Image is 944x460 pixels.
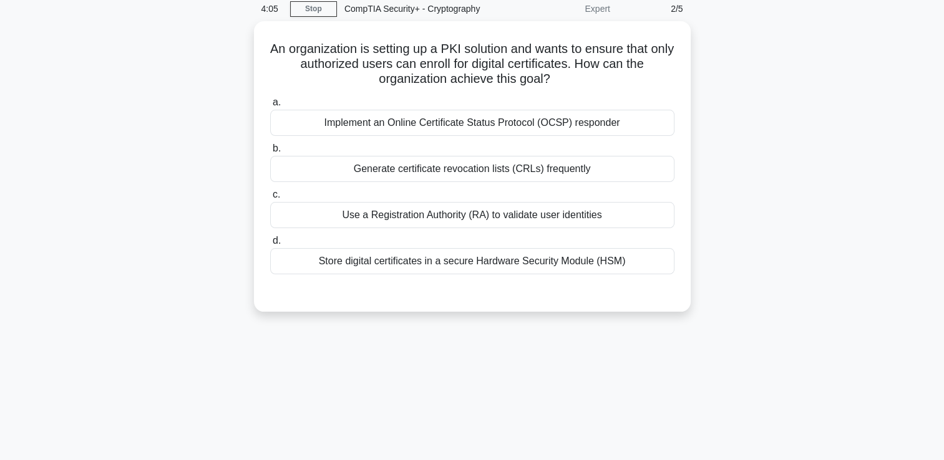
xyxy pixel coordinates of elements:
div: Use a Registration Authority (RA) to validate user identities [270,202,674,228]
a: Stop [290,1,337,17]
span: b. [273,143,281,153]
span: d. [273,235,281,246]
span: c. [273,189,280,199]
div: Implement an Online Certificate Status Protocol (OCSP) responder [270,110,674,136]
h5: An organization is setting up a PKI solution and wants to ensure that only authorized users can e... [269,41,676,87]
span: a. [273,97,281,107]
div: Generate certificate revocation lists (CRLs) frequently [270,156,674,182]
div: Store digital certificates in a secure Hardware Security Module (HSM) [270,248,674,274]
